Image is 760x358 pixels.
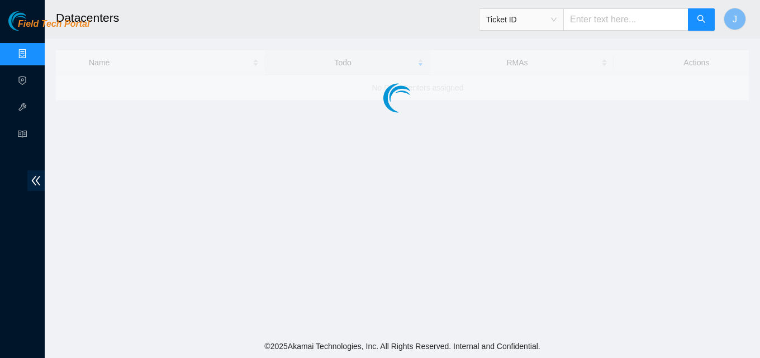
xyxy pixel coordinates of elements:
span: J [733,12,737,26]
span: read [18,125,27,147]
img: Akamai Technologies [8,11,56,31]
span: search [697,15,706,25]
span: Ticket ID [486,11,557,28]
a: Akamai TechnologiesField Tech Portal [8,20,89,35]
span: double-left [27,170,45,191]
button: J [724,8,746,30]
footer: © 2025 Akamai Technologies, Inc. All Rights Reserved. Internal and Confidential. [45,335,760,358]
span: Field Tech Portal [18,19,89,30]
button: search [688,8,715,31]
input: Enter text here... [563,8,688,31]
